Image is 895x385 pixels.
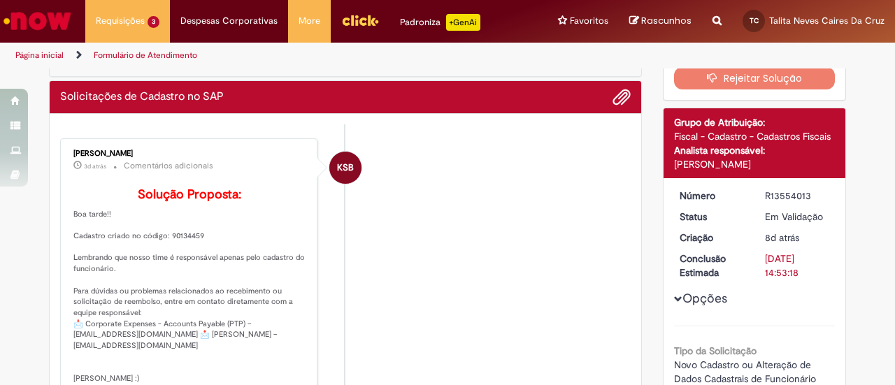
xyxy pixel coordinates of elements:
[1,7,73,35] img: ServiceNow
[329,152,361,184] div: Karina Santos Barboza
[641,14,692,27] span: Rascunhos
[674,115,836,129] div: Grupo de Atribuição:
[73,150,306,158] div: [PERSON_NAME]
[60,91,224,103] h2: Solicitações de Cadastro no SAP Histórico de tíquete
[750,16,759,25] span: TC
[299,14,320,28] span: More
[669,210,755,224] dt: Status
[84,162,106,170] span: 3d atrás
[674,143,836,157] div: Analista responsável:
[765,252,830,279] div: [DATE] 14:53:18
[674,358,816,385] span: Novo Cadastro ou Alteração de Dados Cadastrais de Funcionário
[629,15,692,28] a: Rascunhos
[674,344,757,357] b: Tipo da Solicitação
[148,16,159,28] span: 3
[84,162,106,170] time: 26/09/2025 13:35:58
[674,67,836,89] button: Rejeitar Solução
[674,129,836,143] div: Fiscal - Cadastro - Cadastros Fiscais
[769,15,885,27] span: Talita Neves Caires Da Cruz
[765,231,799,244] time: 22/09/2025 09:53:14
[73,188,306,384] p: Boa tarde!! Cadastro criado no código: 90134459 Lembrando que nosso time é responsável apenas pel...
[765,231,830,245] div: 22/09/2025 09:53:14
[180,14,278,28] span: Despesas Corporativas
[765,189,830,203] div: R13554013
[341,10,379,31] img: click_logo_yellow_360x200.png
[400,14,480,31] div: Padroniza
[124,160,213,172] small: Comentários adicionais
[669,252,755,279] dt: Conclusão Estimada
[765,231,799,244] span: 8d atrás
[446,14,480,31] p: +GenAi
[138,187,241,203] b: Solução Proposta:
[15,50,64,61] a: Página inicial
[94,50,197,61] a: Formulário de Atendimento
[10,43,586,68] ul: Trilhas de página
[570,14,608,28] span: Favoritos
[669,231,755,245] dt: Criação
[96,14,145,28] span: Requisições
[613,88,631,106] button: Adicionar anexos
[674,157,836,171] div: [PERSON_NAME]
[765,210,830,224] div: Em Validação
[669,189,755,203] dt: Número
[337,151,354,184] span: KSB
